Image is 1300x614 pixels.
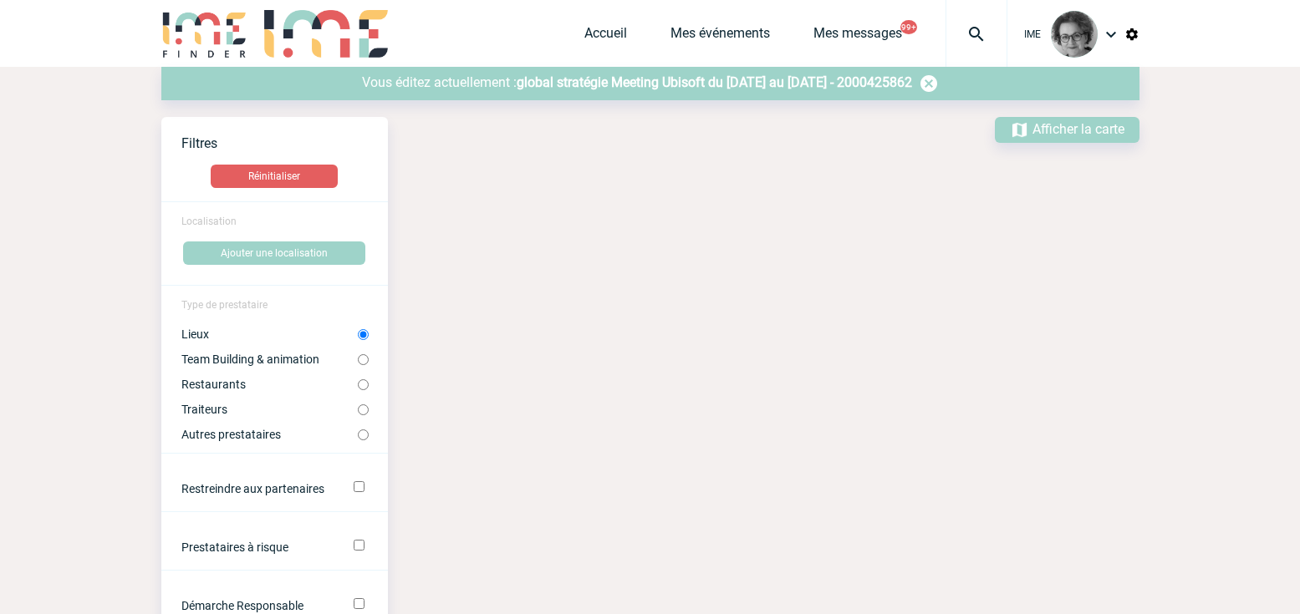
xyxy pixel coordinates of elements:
a: Mes événements [670,25,770,48]
img: IME-Finder [161,10,248,58]
button: Réinitialiser [211,165,338,188]
input: Démarche Responsable [354,598,365,609]
label: Prestataires à risque [181,540,331,554]
a: Réinitialiser [161,165,388,188]
label: Lieux [181,327,358,341]
label: Restreindre aux partenaires [181,482,331,495]
span: Afficher la carte [1032,121,1124,137]
label: Démarche Responsable [181,599,331,612]
label: Team Building & animation [181,353,358,366]
p: Filtres [181,135,388,151]
a: Accueil [584,25,627,48]
label: Restaurants [181,378,358,391]
button: 99+ [900,20,917,34]
button: Ajouter une localisation [183,241,365,265]
label: Autres prestataires [181,428,358,441]
label: Traiteurs [181,403,358,416]
span: Vous éditez actuellement : [362,74,517,90]
img: baseline_cancel_white_24dp-blanc.png [919,74,939,94]
span: Localisation [181,216,237,227]
span: IME [1024,28,1041,40]
span: Type de prestataire [181,299,268,311]
a: Mes messages [813,25,902,48]
img: 101028-0.jpg [1051,11,1098,58]
a: global stratégie Meeting Ubisoft du [DATE] au [DATE] - 2000425862 [517,74,912,90]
